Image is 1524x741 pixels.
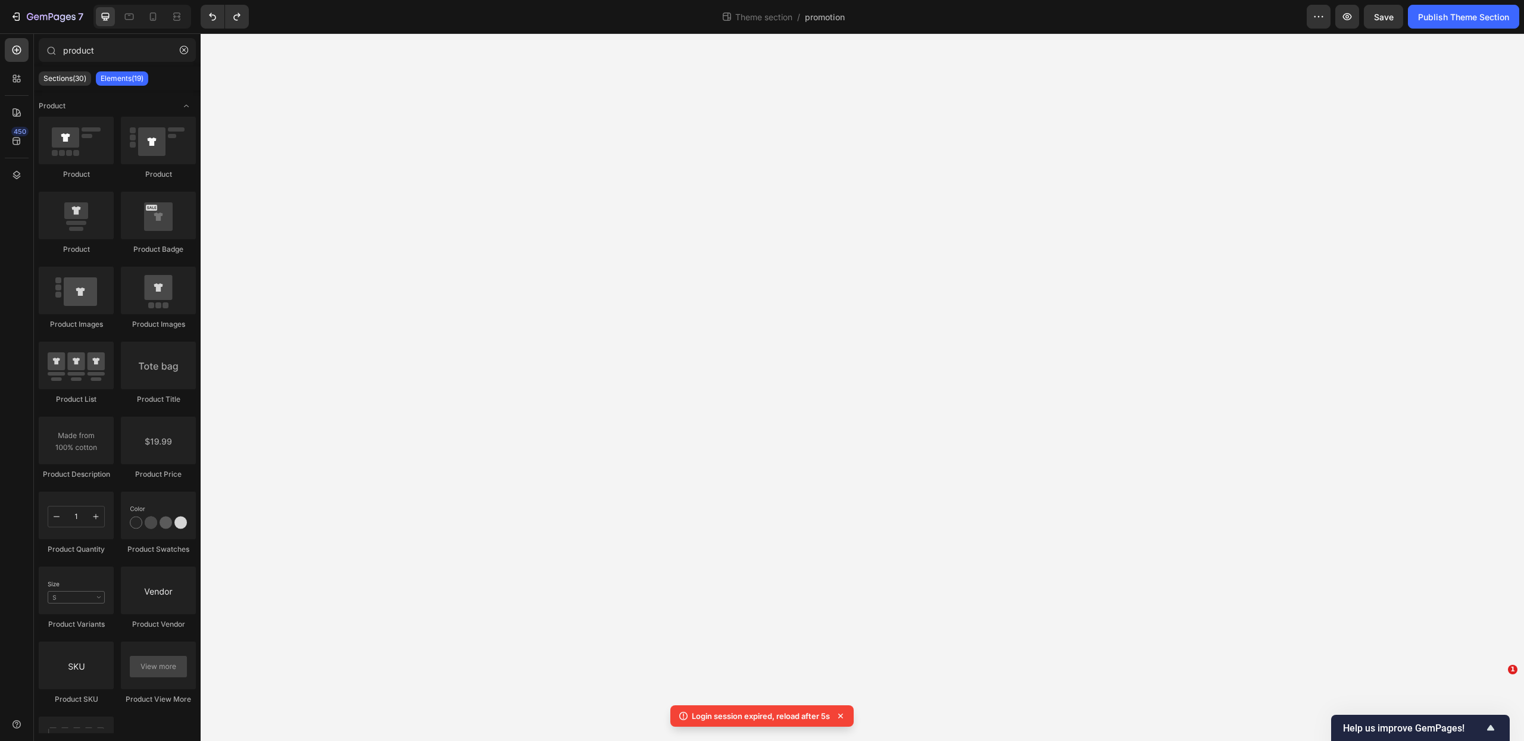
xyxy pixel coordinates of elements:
div: Product Images [121,319,196,330]
span: Help us improve GemPages! [1343,723,1484,734]
div: Product [39,169,114,180]
span: Toggle open [177,96,196,115]
div: Product Quantity [39,544,114,555]
div: Product Variants [39,619,114,630]
div: Product [121,169,196,180]
span: 1 [1508,665,1517,674]
p: 7 [78,10,83,24]
div: Product SKU [39,694,114,705]
div: Product Price [121,469,196,480]
div: Product Images [39,319,114,330]
span: Theme section [733,11,795,23]
div: Product Description [39,469,114,480]
div: Product List [39,394,114,405]
div: Publish Theme Section [1418,11,1509,23]
button: Publish Theme Section [1408,5,1519,29]
iframe: Design area [201,33,1524,741]
div: Product Swatches [121,544,196,555]
button: Show survey - Help us improve GemPages! [1343,721,1498,735]
p: Sections(30) [43,74,86,83]
iframe: Intercom live chat [1484,683,1512,711]
div: Product Title [121,394,196,405]
div: Product [39,244,114,255]
button: 7 [5,5,89,29]
div: Undo/Redo [201,5,249,29]
span: Save [1374,12,1394,22]
div: Product Badge [121,244,196,255]
span: Product [39,101,65,111]
span: promotion [805,11,845,23]
input: Search Sections & Elements [39,38,196,62]
p: Elements(19) [101,74,143,83]
button: Save [1364,5,1403,29]
div: Product View More [121,694,196,705]
p: Login session expired, reload after 5s [692,710,830,722]
div: Product Vendor [121,619,196,630]
div: 450 [11,127,29,136]
span: / [797,11,800,23]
